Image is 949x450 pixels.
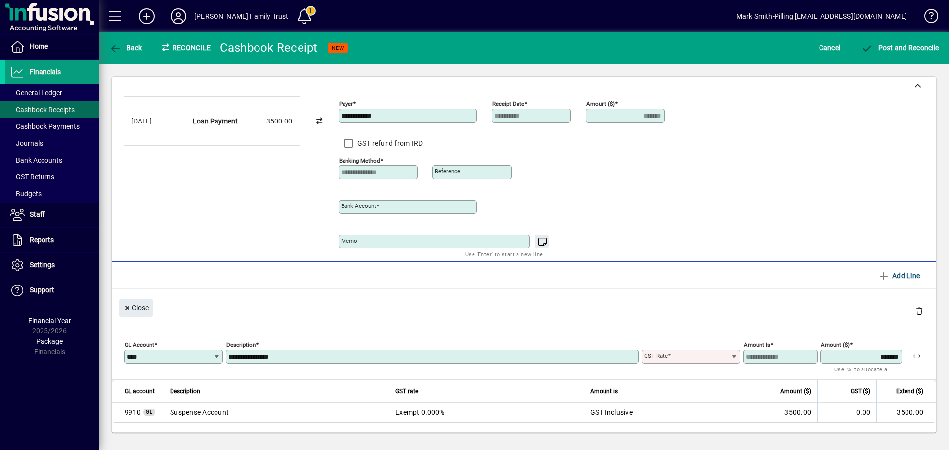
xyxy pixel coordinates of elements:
[5,135,99,152] a: Journals
[10,173,54,181] span: GST Returns
[5,203,99,227] a: Staff
[492,100,524,107] mat-label: Receipt Date
[220,40,318,56] div: Cashbook Receipt
[10,156,62,164] span: Bank Accounts
[36,337,63,345] span: Package
[30,286,54,294] span: Support
[744,341,770,348] mat-label: Amount is
[341,237,357,244] mat-label: Memo
[5,35,99,59] a: Home
[876,403,936,422] td: 3500.00
[332,45,344,51] span: NEW
[389,403,584,422] td: Exempt 0.000%
[896,386,923,397] span: Extend ($)
[465,248,543,260] mat-hint: Use 'Enter' to start a new line
[5,118,99,135] a: Cashbook Payments
[10,139,43,147] span: Journals
[590,386,618,397] span: Amount is
[117,303,155,312] app-page-header-button: Close
[164,403,389,422] td: Suspense Account
[819,40,841,56] span: Cancel
[131,7,163,25] button: Add
[30,42,48,50] span: Home
[170,386,200,397] span: Description
[153,40,213,56] div: Reconcile
[5,101,99,118] a: Cashbook Receipts
[834,364,894,385] mat-hint: Use '%' to allocate a percentage
[125,341,154,348] mat-label: GL Account
[355,138,423,148] label: GST refund from IRD
[878,268,920,284] span: Add Line
[5,185,99,202] a: Budgets
[30,210,45,218] span: Staff
[874,267,924,285] button: Add Line
[5,152,99,168] a: Bank Accounts
[917,2,937,34] a: Knowledge Base
[123,300,149,316] span: Close
[10,106,75,114] span: Cashbook Receipts
[586,100,615,107] mat-label: Amount ($)
[107,39,145,57] button: Back
[30,261,55,269] span: Settings
[5,168,99,185] a: GST Returns
[758,403,817,422] td: 3500.00
[5,253,99,278] a: Settings
[736,8,907,24] div: Mark Smith-Pilling [EMAIL_ADDRESS][DOMAIN_NAME]
[821,341,850,348] mat-label: Amount ($)
[861,44,939,52] span: Post and Reconcile
[859,39,941,57] button: Post and Reconcile
[435,168,460,175] mat-label: Reference
[226,341,256,348] mat-label: Description
[243,116,292,126] div: 3500.00
[125,408,141,417] span: Suspense Account
[30,236,54,244] span: Reports
[163,7,194,25] button: Profile
[125,386,155,397] span: GL account
[119,299,153,317] button: Close
[194,8,289,24] div: [PERSON_NAME] Family Trust
[10,123,80,130] span: Cashbook Payments
[907,299,931,323] button: Delete
[644,352,668,359] mat-label: GST rate
[780,386,811,397] span: Amount ($)
[5,228,99,252] a: Reports
[131,116,171,126] div: [DATE]
[10,190,42,198] span: Budgets
[146,409,153,415] span: GL
[30,68,61,76] span: Financials
[109,44,142,52] span: Back
[584,403,758,422] td: GST Inclusive
[851,386,870,397] span: GST ($)
[817,39,843,57] button: Cancel
[28,317,71,325] span: Financial Year
[99,39,153,57] app-page-header-button: Back
[817,403,876,422] td: 0.00
[395,386,418,397] span: GST rate
[905,344,929,368] button: Apply remaining balance
[341,203,376,209] mat-label: Bank Account
[10,89,62,97] span: General Ledger
[5,278,99,303] a: Support
[339,100,353,107] mat-label: Payer
[193,117,238,125] strong: Loan Payment
[5,84,99,101] a: General Ledger
[907,306,931,315] app-page-header-button: Delete
[339,157,380,164] mat-label: Banking method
